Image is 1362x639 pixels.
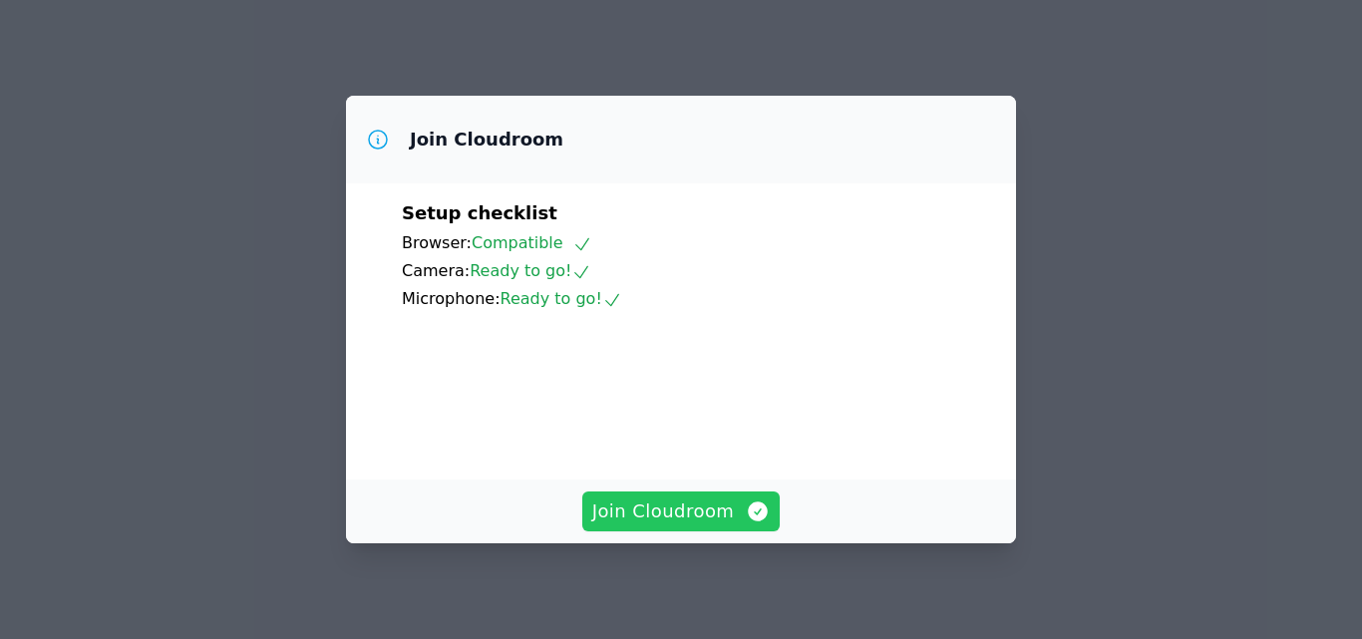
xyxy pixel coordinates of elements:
[402,261,470,280] span: Camera:
[472,233,592,252] span: Compatible
[410,128,563,152] h3: Join Cloudroom
[501,289,622,308] span: Ready to go!
[402,233,472,252] span: Browser:
[402,289,501,308] span: Microphone:
[402,202,557,223] span: Setup checklist
[592,497,771,525] span: Join Cloudroom
[582,491,781,531] button: Join Cloudroom
[470,261,591,280] span: Ready to go!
